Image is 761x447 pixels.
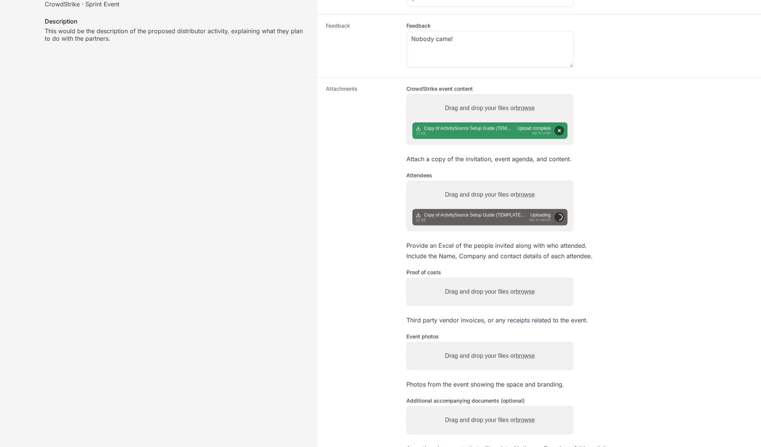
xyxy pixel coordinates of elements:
[516,353,535,359] span: browse
[45,17,308,26] dt: Description
[416,212,421,218] span: Download file
[442,413,538,428] label: Drag and drop your files or
[516,191,535,198] span: browse
[442,284,538,299] label: Drag and drop your files or
[406,85,573,93] label: CrowdStrike event content
[442,187,538,202] label: Drag and drop your files or
[406,269,573,276] label: Proof of costs
[45,27,308,42] dd: This would be the description of the proposed distributor activity, explaining what they plan to ...
[406,315,649,325] div: Third party vendor invoices, or any receipts related to the event.
[442,348,538,363] label: Drag and drop your files or
[406,379,649,390] div: Photos from the event showing the space and branding.
[516,105,535,111] span: browse
[406,172,573,179] label: Attendees
[326,22,397,70] dt: Feedback
[406,154,649,164] div: Attach a copy of the invitation, event agenda, and content.
[45,0,308,8] p: supplier name + activity name
[416,126,421,131] span: Download file
[406,22,573,29] label: Feedback
[516,288,535,295] span: browse
[442,101,538,116] label: Drag and drop your files or
[406,333,573,340] label: Event photos
[516,417,535,423] span: browse
[406,397,573,404] label: Additional accompanying documents (optional)
[406,240,649,261] div: Provide an Excel of the people invited along with who attended. Include the Name, Company and con...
